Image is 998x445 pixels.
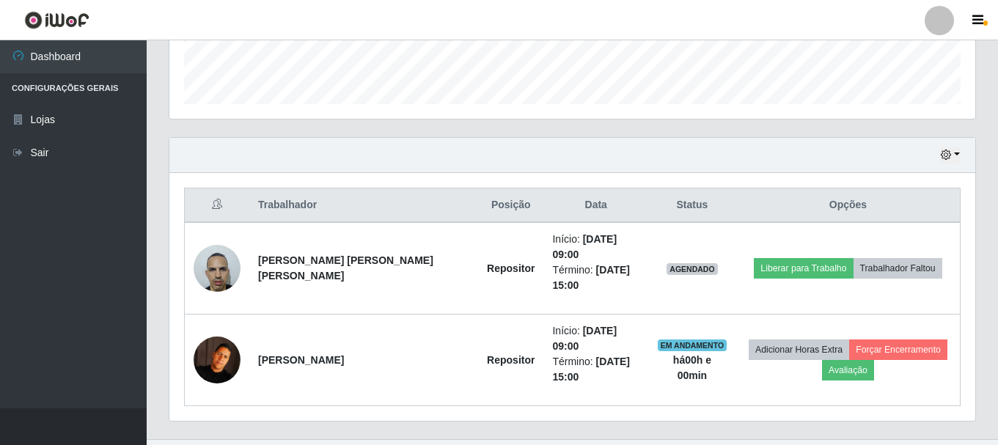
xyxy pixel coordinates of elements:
li: Término: [552,354,639,385]
button: Trabalhador Faltou [854,258,942,279]
strong: Repositor [487,354,535,366]
li: Término: [552,262,639,293]
li: Início: [552,323,639,354]
time: [DATE] 09:00 [552,233,617,260]
img: 1676652798600.jpeg [194,237,241,299]
li: Início: [552,232,639,262]
th: Status [648,188,736,223]
span: AGENDADO [667,263,718,275]
span: EM ANDAMENTO [658,339,727,351]
img: 1696853785508.jpeg [194,336,241,383]
time: [DATE] 09:00 [552,325,617,352]
th: Trabalhador [249,188,478,223]
th: Opções [736,188,961,223]
img: CoreUI Logo [24,11,89,29]
button: Avaliação [822,360,874,380]
button: Forçar Encerramento [849,339,947,360]
strong: há 00 h e 00 min [673,354,711,381]
strong: Repositor [487,262,535,274]
th: Data [543,188,648,223]
button: Liberar para Trabalho [754,258,853,279]
strong: [PERSON_NAME] [PERSON_NAME] [PERSON_NAME] [258,254,433,282]
th: Posição [478,188,543,223]
button: Adicionar Horas Extra [749,339,849,360]
strong: [PERSON_NAME] [258,354,344,366]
